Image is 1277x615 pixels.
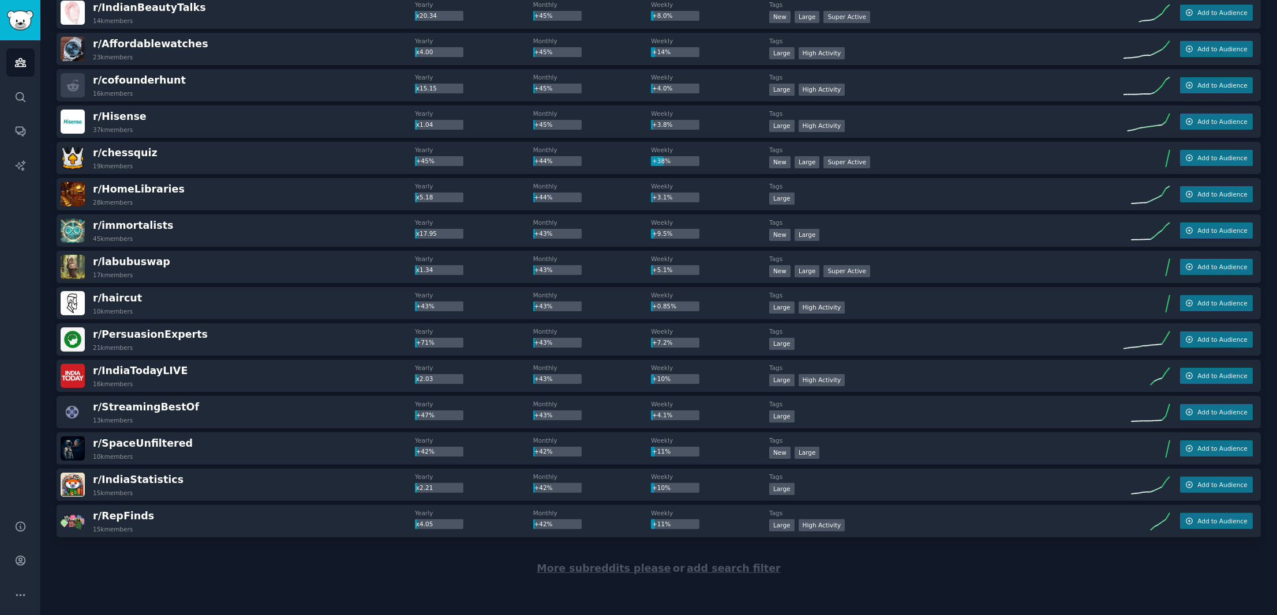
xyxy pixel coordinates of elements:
[1180,186,1253,202] button: Add to Audience
[1197,45,1247,53] span: Add to Audience
[823,11,870,23] div: Super Active
[652,85,672,92] span: +4.0%
[416,194,433,201] span: x5.18
[61,327,85,352] img: PersuasionExperts
[769,47,795,59] div: Large
[687,563,780,574] span: add search filter
[93,510,154,522] span: r/ RepFinds
[415,291,533,299] dt: Yearly
[61,37,85,61] img: Affordablewatches
[93,126,133,134] div: 37k members
[651,400,769,408] dt: Weekly
[799,84,845,96] div: High Activity
[415,436,533,444] dt: Yearly
[769,291,1124,299] dt: Tags
[416,266,433,273] span: x1.34
[652,12,672,19] span: +8.0%
[93,474,184,485] span: r/ IndiaStatistics
[1197,372,1247,380] span: Add to Audience
[93,74,186,86] span: r/ cofounderhunt
[534,303,552,310] span: +43%
[533,436,651,444] dt: Monthly
[1197,481,1247,489] span: Add to Audience
[652,230,672,237] span: +9.5%
[61,110,85,134] img: Hisense
[416,520,433,527] span: x4.05
[416,339,435,346] span: +71%
[61,473,85,497] img: IndiaStatistics
[61,146,85,170] img: chessquiz
[823,156,870,168] div: Super Active
[537,563,671,574] span: More subreddits please
[769,447,791,459] div: New
[799,47,845,59] div: High Activity
[1197,517,1247,525] span: Add to Audience
[533,400,651,408] dt: Monthly
[651,218,769,227] dt: Weekly
[415,400,533,408] dt: Yearly
[799,374,845,386] div: High Activity
[61,1,85,25] img: IndianBeautyTalks
[769,255,1124,263] dt: Tags
[769,509,1124,517] dt: Tags
[769,11,791,23] div: New
[769,182,1124,190] dt: Tags
[93,256,170,267] span: r/ labubuswap
[93,292,142,304] span: r/ haircut
[795,447,820,459] div: Large
[534,266,552,273] span: +43%
[415,146,533,154] dt: Yearly
[769,37,1124,45] dt: Tags
[534,448,552,455] span: +42%
[534,194,552,201] span: +44%
[93,38,208,50] span: r/ Affordablewatches
[415,110,533,118] dt: Yearly
[534,520,552,527] span: +42%
[93,235,133,243] div: 45k members
[769,1,1124,9] dt: Tags
[1197,299,1247,307] span: Add to Audience
[93,401,199,413] span: r/ StreamingBestOf
[651,509,769,517] dt: Weekly
[799,120,845,132] div: High Activity
[1197,81,1247,89] span: Add to Audience
[652,448,671,455] span: +11%
[415,182,533,190] dt: Yearly
[652,48,671,55] span: +14%
[93,365,188,376] span: r/ IndiaTodayLIVE
[533,1,651,9] dt: Monthly
[652,412,672,418] span: +4.1%
[534,230,552,237] span: +43%
[93,147,158,159] span: r/ chessquiz
[769,110,1124,118] dt: Tags
[769,218,1124,227] dt: Tags
[652,339,672,346] span: +7.2%
[769,519,795,531] div: Large
[651,473,769,481] dt: Weekly
[1180,114,1253,130] button: Add to Audience
[1197,335,1247,344] span: Add to Audience
[534,157,552,164] span: +44%
[534,48,552,55] span: +45%
[61,364,85,388] img: IndiaTodayLIVE
[533,146,651,154] dt: Monthly
[1180,295,1253,311] button: Add to Audience
[533,218,651,227] dt: Monthly
[534,12,552,19] span: +45%
[416,375,433,382] span: x2.03
[533,327,651,335] dt: Monthly
[795,11,820,23] div: Large
[652,157,671,164] span: +38%
[769,146,1124,154] dt: Tags
[651,364,769,372] dt: Weekly
[769,193,795,205] div: Large
[93,183,185,195] span: r/ HomeLibraries
[416,12,437,19] span: x20.34
[795,265,820,277] div: Large
[769,265,791,277] div: New
[769,410,795,422] div: Large
[93,380,133,388] div: 16k members
[769,73,1124,81] dt: Tags
[533,73,651,81] dt: Monthly
[93,437,193,449] span: r/ SpaceUnfiltered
